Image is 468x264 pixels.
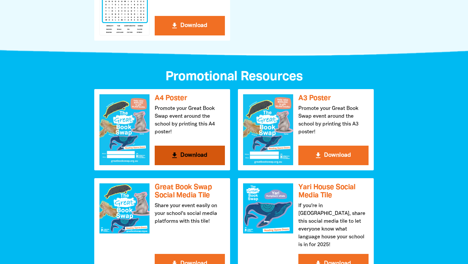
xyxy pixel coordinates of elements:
i: get_app [314,152,322,159]
h3: Yari House Social Media Tile [298,183,369,199]
button: get_app Download [298,146,369,165]
button: get_app Download [155,146,225,165]
i: get_app [171,22,178,30]
h3: Great Book Swap Social Media Tile [155,183,225,199]
h3: A4 Poster [155,94,225,102]
i: get_app [171,152,178,159]
img: A4 Poster [99,94,149,165]
span: Promotional Resources [165,71,303,83]
button: get_app Download [155,16,225,35]
h3: A3 Poster [298,94,369,102]
img: A3 Poster [243,94,293,165]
